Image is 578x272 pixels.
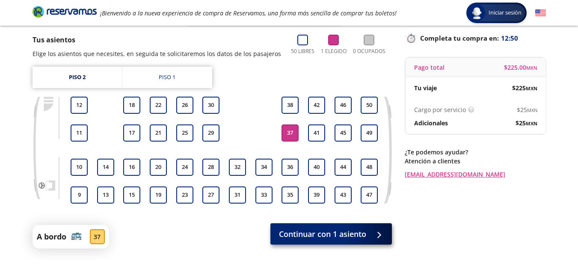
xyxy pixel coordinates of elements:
button: 23 [176,186,193,204]
a: Piso 1 [122,67,212,88]
button: 27 [202,186,219,204]
button: 16 [123,159,140,176]
button: 49 [361,124,378,142]
button: 19 [150,186,167,204]
button: 44 [335,159,352,176]
button: Continuar con 1 asiento [270,223,392,245]
button: 35 [282,186,299,204]
a: Brand Logo [33,5,97,21]
button: 28 [202,159,219,176]
button: 34 [255,159,273,176]
span: $ 25 [516,118,537,127]
button: 41 [308,124,325,142]
p: Pago total [414,63,445,72]
button: 11 [71,124,88,142]
button: 40 [308,159,325,176]
button: 12 [71,97,88,114]
button: 9 [71,186,88,204]
button: 25 [176,124,193,142]
a: [EMAIL_ADDRESS][DOMAIN_NAME] [405,170,546,179]
p: Completa tu compra en : [405,32,546,44]
button: 15 [123,186,140,204]
button: 43 [335,186,352,204]
span: $ 25 [517,105,537,114]
button: 36 [282,159,299,176]
button: 45 [335,124,352,142]
button: 18 [123,97,140,114]
button: 38 [282,97,299,114]
button: 33 [255,186,273,204]
small: MXN [526,65,537,71]
p: Cargo por servicio [414,105,466,114]
em: ¡Bienvenido a la nueva experiencia de compra de Reservamos, una forma más sencilla de comprar tus... [100,9,397,17]
small: MXN [526,85,537,92]
small: MXN [526,120,537,127]
button: 29 [202,124,219,142]
button: 14 [97,159,114,176]
button: 31 [229,186,246,204]
span: $ 225 [512,83,537,92]
p: A bordo [37,231,66,242]
button: 13 [97,186,114,204]
span: Iniciar sesión [485,9,525,17]
small: MXN [527,107,537,113]
button: 39 [308,186,325,204]
button: 46 [335,97,352,114]
button: 30 [202,97,219,114]
a: Piso 2 [33,67,122,88]
button: 10 [71,159,88,176]
button: 42 [308,97,325,114]
p: Elige los asientos que necesites, en seguida te solicitaremos los datos de los pasajeros [33,49,281,58]
button: English [535,8,546,18]
button: 48 [361,159,378,176]
p: Tu viaje [414,83,437,92]
p: ¿Te podemos ayudar? [405,148,546,157]
button: 47 [361,186,378,204]
div: 37 [90,229,105,244]
button: 32 [229,159,246,176]
button: 37 [282,124,299,142]
i: Brand Logo [33,5,97,18]
p: Adicionales [414,118,448,127]
span: 12:50 [501,33,518,43]
span: Continuar con 1 asiento [279,228,366,240]
span: $ 225.00 [504,63,537,72]
button: 17 [123,124,140,142]
button: 20 [150,159,167,176]
p: 50 Libres [291,47,314,55]
div: Piso 1 [159,73,175,82]
p: 1 Elegido [321,47,347,55]
p: Tus asientos [33,35,281,45]
button: 50 [361,97,378,114]
button: 26 [176,97,193,114]
button: 21 [150,124,167,142]
p: 0 Ocupados [353,47,385,55]
p: Atención a clientes [405,157,546,166]
button: 22 [150,97,167,114]
button: 24 [176,159,193,176]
